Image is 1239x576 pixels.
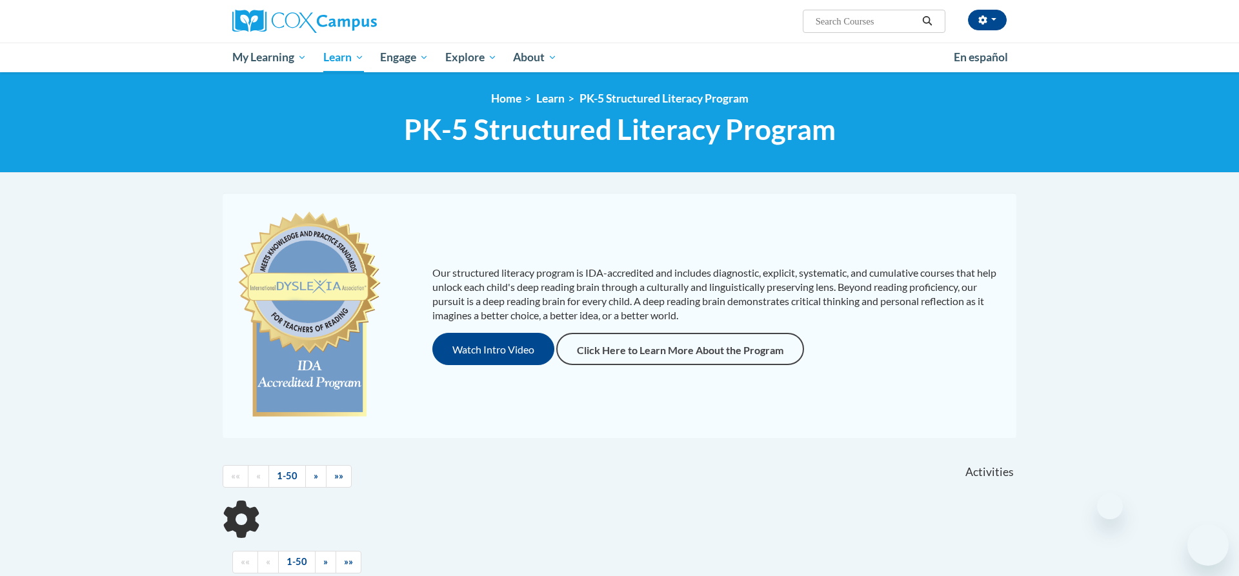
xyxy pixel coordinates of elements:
span: Learn [323,50,364,65]
a: Cox Campus [232,10,478,33]
a: Home [491,92,521,105]
span: Engage [380,50,428,65]
a: End [336,551,361,573]
span: »» [344,556,353,567]
span: «« [231,470,240,481]
a: PK-5 Structured Literacy Program [579,92,749,105]
button: Account Settings [968,10,1007,30]
input: Search Courses [814,14,918,29]
a: 1-50 [278,551,316,573]
a: Next [305,465,327,488]
a: About [505,43,566,72]
a: Explore [437,43,505,72]
a: Click Here to Learn More About the Program [556,333,804,365]
a: Learn [536,92,565,105]
span: En español [954,50,1008,64]
div: Main menu [213,43,1026,72]
a: Previous [248,465,269,488]
img: c477cda6-e343-453b-bfce-d6f9e9818e1c.png [236,206,383,425]
span: »» [334,470,343,481]
iframe: Close message [1097,493,1123,519]
a: 1-50 [268,465,306,488]
a: Begining [223,465,248,488]
a: Previous [257,551,279,573]
span: Explore [445,50,497,65]
span: «« [241,556,250,567]
span: » [323,556,328,567]
span: Activities [965,465,1014,479]
span: « [256,470,261,481]
a: Engage [372,43,437,72]
span: About [513,50,557,65]
a: Learn [315,43,372,72]
a: End [326,465,352,488]
span: PK-5 Structured Literacy Program [404,112,836,146]
span: » [314,470,318,481]
span: « [266,556,270,567]
a: En español [945,44,1016,71]
button: Watch Intro Video [432,333,554,365]
a: My Learning [224,43,315,72]
span: My Learning [232,50,307,65]
a: Begining [232,551,258,573]
a: Next [315,551,336,573]
button: Search [918,14,937,29]
p: Our structured literacy program is IDA-accredited and includes diagnostic, explicit, systematic, ... [432,266,1003,323]
img: Cox Campus [232,10,377,33]
iframe: Button to launch messaging window [1187,524,1229,566]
